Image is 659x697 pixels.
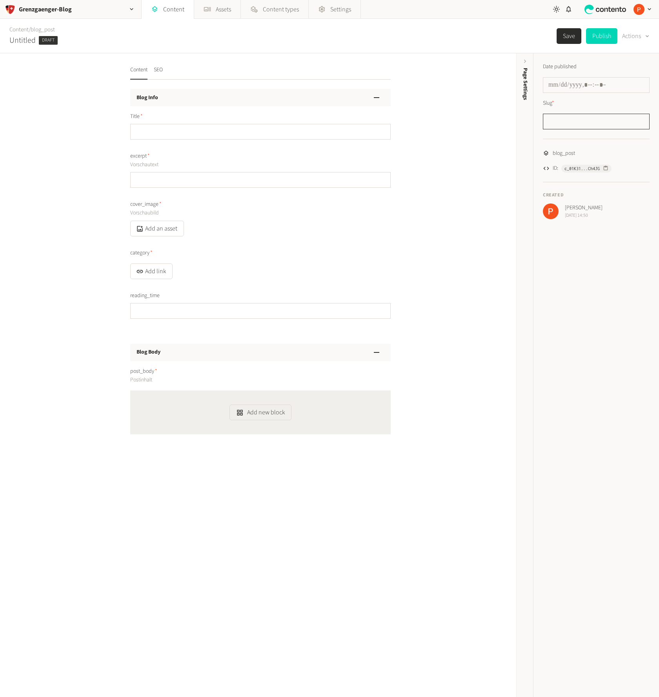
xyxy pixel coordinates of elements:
span: blog_post [553,149,575,158]
img: Grenzgaenger-Blog [5,4,16,15]
span: post_body [130,367,157,376]
h2: Grenzgaenger-Blog [19,5,72,14]
span: category [130,249,153,257]
label: Date published [543,63,577,71]
span: Title [130,113,143,121]
button: Add new block [229,405,291,420]
a: Content [9,25,29,34]
button: Actions [622,28,650,44]
button: Publish [586,28,617,44]
h2: Untitled [9,34,36,46]
button: Add an asset [130,221,184,236]
span: Draft [39,36,58,45]
p: Vorschautext [130,160,309,169]
img: Patrick Kachelmuß [543,203,559,219]
span: Page Settings [521,68,530,100]
h3: Blog Info [137,94,158,102]
button: Save [557,28,581,44]
button: Add link [130,263,173,279]
p: Postinhalt [130,376,309,384]
span: / [29,25,31,34]
span: Content types [263,5,299,14]
button: c_01K31...Ch4JG [561,165,612,172]
span: c_01K31...Ch4JG [564,165,600,172]
h4: Created [543,192,650,199]
h3: Blog Body [137,348,160,356]
span: cover_image [130,200,162,209]
span: Settings [330,5,351,14]
button: SEO [154,66,163,80]
label: Slug [543,99,554,107]
span: ID: [553,164,558,172]
span: excerpt [130,152,150,160]
button: Content [130,66,147,80]
a: blog_post [31,25,55,34]
span: reading_time [130,292,160,300]
p: Vorschaubild [130,209,309,217]
img: Patrick Kachelmuß [634,4,644,15]
span: [DATE] 14:50 [565,212,603,219]
span: [PERSON_NAME] [565,204,603,212]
